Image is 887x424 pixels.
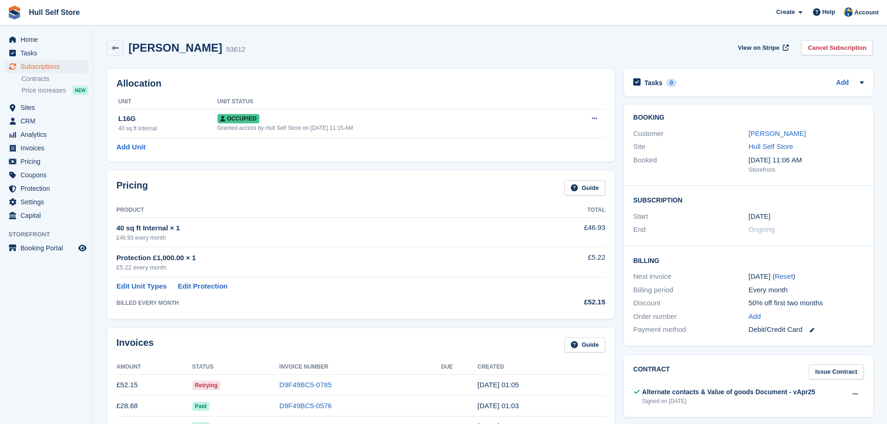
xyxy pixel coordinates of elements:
[20,242,76,255] span: Booking Portal
[129,41,222,54] h2: [PERSON_NAME]
[836,78,849,88] a: Add
[20,155,76,168] span: Pricing
[5,209,88,222] a: menu
[5,155,88,168] a: menu
[116,94,217,109] th: Unit
[116,203,527,218] th: Product
[5,128,88,141] a: menu
[21,74,88,83] a: Contracts
[5,168,88,182] a: menu
[854,8,879,17] span: Account
[441,360,477,375] th: Due
[279,402,332,410] a: D9F49BC5-0576
[20,33,76,46] span: Home
[8,230,93,239] span: Storefront
[644,79,663,87] h2: Tasks
[5,101,88,114] a: menu
[25,5,83,20] a: Hull Self Store
[77,242,88,254] a: Preview store
[226,44,245,55] div: 93612
[775,272,793,280] a: Reset
[633,285,748,296] div: Billing period
[633,324,748,335] div: Payment method
[633,155,748,175] div: Booked
[118,124,217,133] div: 40 sq ft Internal
[5,141,88,155] a: menu
[564,180,605,195] a: Guide
[116,375,192,396] td: £52.15
[192,402,210,411] span: Paid
[749,211,771,222] time: 2025-07-04 00:00:00 UTC
[633,114,864,121] h2: Booking
[5,60,88,73] a: menu
[527,297,605,308] div: £52.15
[633,224,748,235] div: End
[527,203,605,218] th: Total
[633,141,748,152] div: Site
[116,78,605,89] h2: Allocation
[279,381,332,389] a: D9F49BC5-0785
[749,298,864,309] div: 50% off first two months
[749,311,761,322] a: Add
[20,47,76,60] span: Tasks
[749,165,864,175] div: Storefront
[5,242,88,255] a: menu
[217,94,557,109] th: Unit Status
[809,364,864,380] a: Issue Contract
[73,86,88,95] div: NEW
[633,271,748,282] div: Next invoice
[776,7,795,17] span: Create
[20,60,76,73] span: Subscriptions
[822,7,835,17] span: Help
[20,141,76,155] span: Invoices
[279,360,441,375] th: Invoice Number
[477,381,519,389] time: 2025-09-04 00:05:21 UTC
[116,263,527,272] div: £5.22 every month
[116,299,527,307] div: BILLED EVERY MONTH
[116,253,527,263] div: Protection £1,000.00 × 1
[738,43,779,53] span: View on Stripe
[20,101,76,114] span: Sites
[5,195,88,209] a: menu
[118,114,217,124] div: L16G
[20,128,76,141] span: Analytics
[178,281,228,292] a: Edit Protection
[20,182,76,195] span: Protection
[116,337,154,353] h2: Invoices
[633,195,864,204] h2: Subscription
[642,387,815,397] div: Alternate contacts & Value of goods Document - vApr25
[749,129,806,137] a: [PERSON_NAME]
[5,47,88,60] a: menu
[477,402,519,410] time: 2025-08-04 00:03:30 UTC
[734,40,791,55] a: View on Stripe
[20,114,76,128] span: CRM
[192,381,221,390] span: Retrying
[21,85,88,95] a: Price increases NEW
[217,114,259,123] span: Occupied
[7,6,21,20] img: stora-icon-8386f47178a22dfd0bd8f6a31ec36ba5ce8667c1dd55bd0f319d3a0aa187defe.svg
[116,281,167,292] a: Edit Unit Types
[20,195,76,209] span: Settings
[21,86,66,95] span: Price increases
[749,155,864,166] div: [DATE] 11:06 AM
[633,311,748,322] div: Order number
[116,223,527,234] div: 40 sq ft Internal × 1
[20,168,76,182] span: Coupons
[564,337,605,353] a: Guide
[20,209,76,222] span: Capital
[116,360,192,375] th: Amount
[749,271,864,282] div: [DATE] ( )
[217,124,557,132] div: Granted access by Hull Self Store on [DATE] 11:15 AM
[666,79,677,87] div: 0
[801,40,873,55] a: Cancel Subscription
[749,285,864,296] div: Every month
[749,142,793,150] a: Hull Self Store
[192,360,279,375] th: Status
[527,247,605,277] td: £5.22
[633,211,748,222] div: Start
[633,256,864,265] h2: Billing
[5,33,88,46] a: menu
[116,180,148,195] h2: Pricing
[844,7,853,17] img: Hull Self Store
[116,142,145,153] a: Add Unit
